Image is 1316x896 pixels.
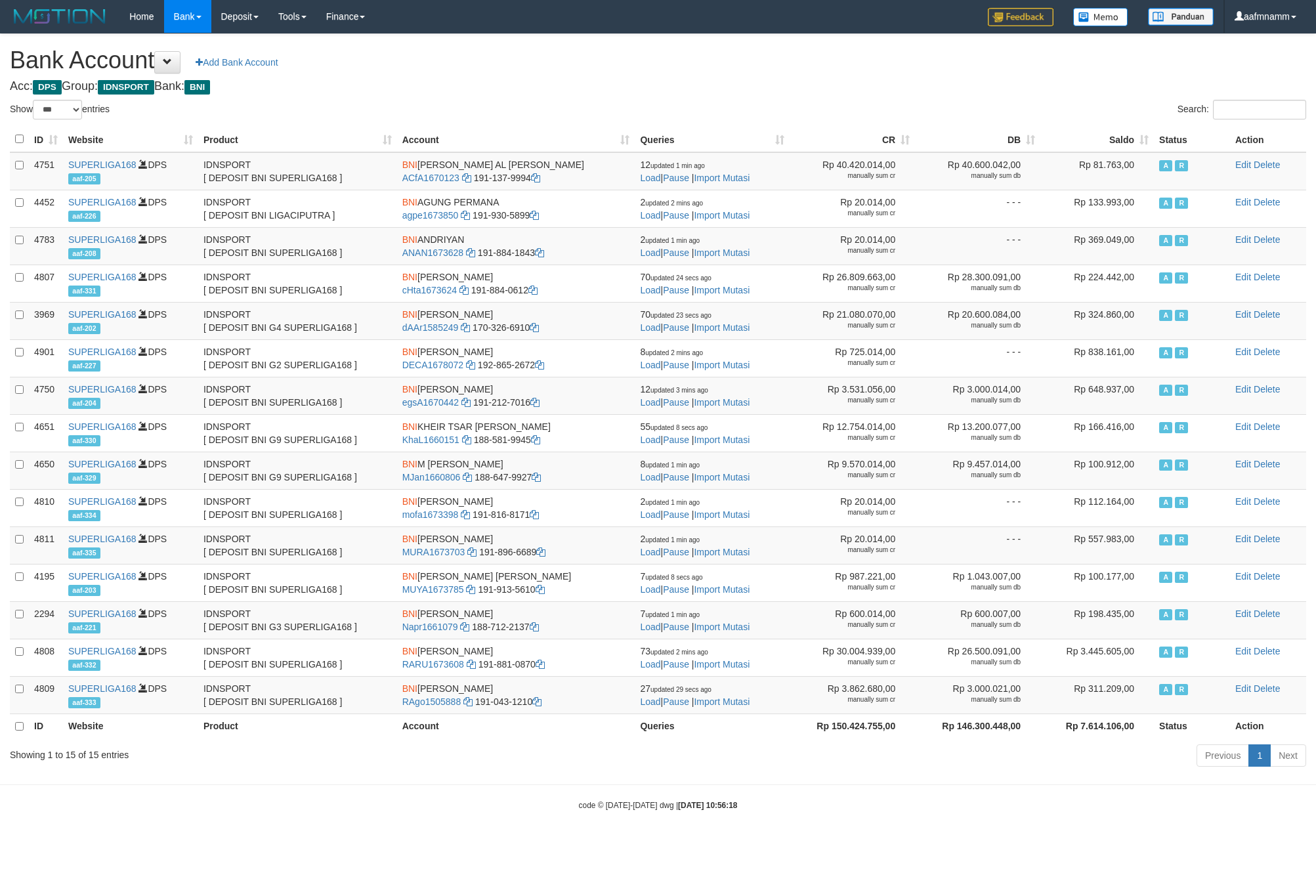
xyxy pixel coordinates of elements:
[530,509,539,520] a: Copy 1918168171 to clipboard
[29,127,63,152] th: ID: activate to sort column ascending
[402,272,417,282] span: BNI
[640,160,750,183] span: | |
[790,339,915,377] td: Rp 725.014,00
[694,210,750,221] a: Import Mutasi
[640,360,660,370] a: Load
[915,302,1040,339] td: Rp 20.600.084,00
[650,274,711,282] span: updated 24 secs ago
[397,265,635,302] td: [PERSON_NAME] 191-884-0612
[795,171,895,181] div: manually sum cr
[402,435,459,445] a: KhaL1660151
[530,210,539,221] a: Copy 1919305899 to clipboard
[663,622,689,632] a: Pause
[530,397,540,408] a: Copy 1912127016 to clipboard
[198,414,397,452] td: IDNSPORT [ DEPOSIT BNI G9 SUPERLIGA168 ]
[68,683,137,694] a: SUPERLIGA168
[640,509,660,520] a: Load
[1254,683,1280,694] a: Delete
[640,421,750,445] span: | |
[790,190,915,227] td: Rp 20.014,00
[790,227,915,265] td: Rp 20.014,00
[795,358,895,368] div: manually sum cr
[68,248,100,259] span: aaf-208
[1159,272,1172,284] span: Active
[68,173,100,184] span: aaf-205
[640,347,750,370] span: | |
[29,265,63,302] td: 4807
[790,152,915,190] td: Rp 40.420.014,00
[68,435,100,446] span: aaf-330
[1254,160,1280,170] a: Delete
[915,265,1040,302] td: Rp 28.300.091,00
[528,285,538,295] a: Copy 1918840612 to clipboard
[402,547,465,557] a: MURA1673703
[1159,160,1172,171] span: Active
[397,302,635,339] td: [PERSON_NAME] 170-326-6910
[1254,421,1280,432] a: Delete
[402,347,417,357] span: BNI
[640,397,660,408] a: Load
[402,197,417,207] span: BNI
[402,322,459,333] a: dAAr1585249
[402,472,461,482] a: MJan1660806
[98,80,154,95] span: IDNSPORT
[920,321,1021,330] div: manually sum db
[915,339,1040,377] td: - - -
[1235,646,1251,656] a: Edit
[694,435,750,445] a: Import Mutasi
[1040,127,1154,152] th: Saldo: activate to sort column ascending
[1159,235,1172,246] span: Active
[663,547,689,557] a: Pause
[694,472,750,482] a: Import Mutasi
[790,452,915,489] td: Rp 9.570.014,00
[915,227,1040,265] td: - - -
[63,452,198,489] td: DPS
[29,339,63,377] td: 4901
[1235,272,1251,282] a: Edit
[694,509,750,520] a: Import Mutasi
[402,247,463,258] a: ANAN1673628
[795,433,895,442] div: manually sum cr
[466,584,475,595] a: Copy MUYA1673785 to clipboard
[640,547,660,557] a: Load
[1159,459,1172,471] span: Active
[640,347,703,357] span: 8
[795,321,895,330] div: manually sum cr
[1175,272,1188,284] span: Running
[640,197,750,221] span: | |
[694,659,750,670] a: Import Mutasi
[68,534,137,544] a: SUPERLIGA168
[68,384,137,395] a: SUPERLIGA168
[1235,608,1251,619] a: Edit
[920,433,1021,442] div: manually sum db
[640,247,660,258] a: Load
[640,160,704,170] span: 12
[402,234,417,245] span: BNI
[694,173,750,183] a: Import Mutasi
[650,387,708,394] span: updated 3 mins ago
[915,152,1040,190] td: Rp 40.600.042,00
[640,210,660,221] a: Load
[198,227,397,265] td: IDNSPORT [ DEPOSIT BNI SUPERLIGA168 ]
[663,472,689,482] a: Pause
[1213,100,1306,119] input: Search:
[640,384,750,408] span: | |
[10,47,1306,74] h1: Bank Account
[29,377,63,414] td: 4750
[63,339,198,377] td: DPS
[63,127,198,152] th: Website: activate to sort column ascending
[402,160,417,170] span: BNI
[1159,422,1172,433] span: Active
[462,173,471,183] a: Copy ACfA1670123 to clipboard
[920,171,1021,181] div: manually sum db
[1254,197,1280,207] a: Delete
[1040,265,1154,302] td: Rp 224.442,00
[29,452,63,489] td: 4650
[63,265,198,302] td: DPS
[663,659,689,670] a: Pause
[68,197,137,207] a: SUPERLIGA168
[640,234,750,258] span: | |
[1254,384,1280,395] a: Delete
[33,100,82,119] select: Showentries
[461,322,470,333] a: Copy dAAr1585249 to clipboard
